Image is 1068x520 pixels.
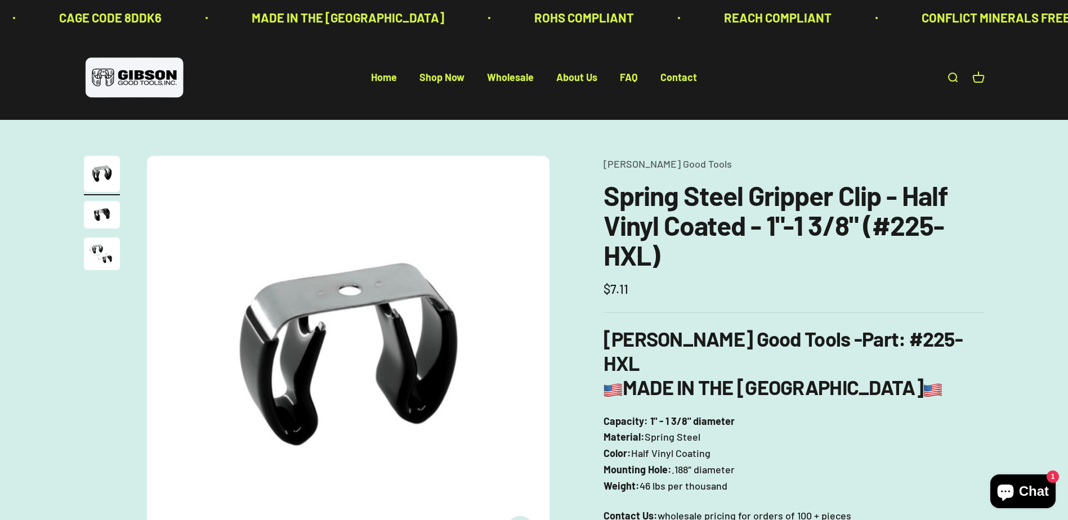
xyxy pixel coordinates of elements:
p: CONFLICT MINERALS FREE [919,8,1068,28]
span: Part [862,326,899,351]
span: Half Vinyl Coating [631,445,710,461]
b: Mounting Hole: [604,463,672,476]
p: ROHS COMPLIANT [532,8,632,28]
img: close up of a spring steel gripper clip, tool clip, durable, secure holding, Excellent corrosion ... [84,237,120,270]
b: Weight: [604,479,640,492]
p: MADE IN THE [GEOGRAPHIC_DATA] [249,8,442,28]
b: : #225-HXL [604,326,963,375]
b: Material: [604,431,645,443]
button: Go to item 3 [84,237,120,274]
a: Wholesale [487,71,534,84]
sale-price: $7.11 [604,279,628,299]
b: Color: [604,447,631,459]
inbox-online-store-chat: Shopify online store chat [987,474,1059,511]
img: Gripper clip, made & shipped from the USA! [84,156,120,192]
a: FAQ [620,71,638,84]
b: MADE IN THE [GEOGRAPHIC_DATA] [604,375,942,399]
button: Go to item 2 [84,201,120,232]
a: About Us [556,71,597,84]
span: .188″ diameter [672,461,735,478]
span: Spring Steel [645,429,700,445]
a: [PERSON_NAME] Good Tools [604,158,732,170]
b: Capacity: 1" - 1 3/8" diameter [604,415,735,427]
img: close up of a spring steel gripper clip, tool clip, durable, secure holding, Excellent corrosion ... [84,201,120,228]
a: Home [371,71,397,84]
p: REACH COMPLIANT [722,8,829,28]
h1: Spring Steel Gripper Clip - Half Vinyl Coated - 1"-1 3/8" (#225-HXL) [604,181,985,270]
a: Contact [660,71,697,84]
button: Go to item 1 [84,156,120,195]
a: Shop Now [419,71,464,84]
b: [PERSON_NAME] Good Tools - [604,326,899,351]
p: CAGE CODE 8DDK6 [57,8,159,28]
span: 46 lbs per thousand [640,478,727,494]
